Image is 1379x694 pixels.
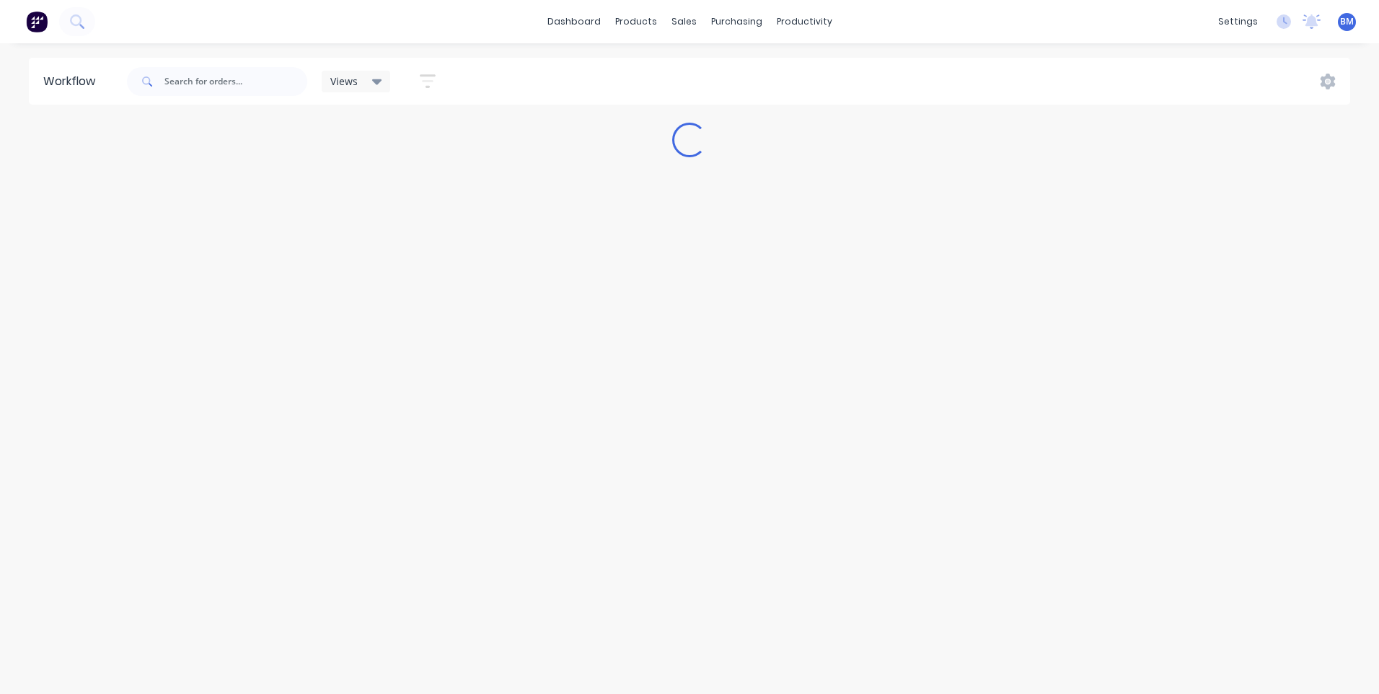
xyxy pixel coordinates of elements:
span: BM [1340,15,1354,28]
span: Views [330,74,358,89]
div: settings [1211,11,1265,32]
div: purchasing [704,11,770,32]
img: Factory [26,11,48,32]
input: Search for orders... [164,67,307,96]
a: dashboard [540,11,608,32]
div: Workflow [43,73,102,90]
div: sales [664,11,704,32]
div: products [608,11,664,32]
div: productivity [770,11,840,32]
